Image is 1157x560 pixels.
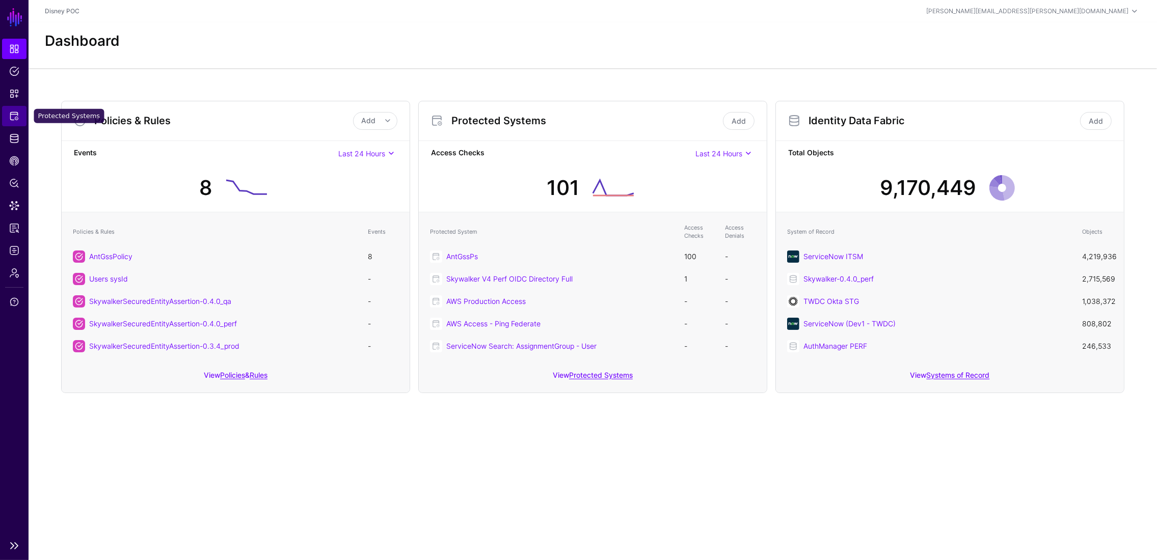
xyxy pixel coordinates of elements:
a: AntGssPs [446,252,478,261]
a: Disney POC [45,7,79,15]
div: 9,170,449 [880,173,976,203]
span: Dashboard [9,44,19,54]
img: svg+xml;base64,PHN2ZyB3aWR0aD0iNjQiIGhlaWdodD0iNjQiIHZpZXdCb3g9IjAgMCA2NCA2NCIgZmlsbD0ibm9uZSIgeG... [787,250,799,263]
td: - [720,245,761,268]
td: 4,219,936 [1077,245,1118,268]
td: 1 [679,268,720,290]
h2: Dashboard [45,33,120,50]
a: SkywalkerSecuredEntityAssertion-0.3.4_prod [89,342,239,350]
img: svg+xml;base64,PHN2ZyB3aWR0aD0iNjQiIGhlaWdodD0iNjQiIHZpZXdCb3g9IjAgMCA2NCA2NCIgZmlsbD0ibm9uZSIgeG... [787,295,799,307]
a: AWS Access - Ping Federate [446,319,541,328]
div: 8 [200,173,213,203]
td: - [720,268,761,290]
div: View [419,363,767,393]
div: [PERSON_NAME][EMAIL_ADDRESS][PERSON_NAME][DOMAIN_NAME] [926,7,1128,16]
span: Policies [9,66,19,76]
a: Admin [2,263,26,283]
td: - [363,268,403,290]
a: Protected Systems [569,371,633,379]
td: 246,533 [1077,335,1118,357]
div: 101 [547,173,580,203]
div: Protected Systems [34,109,104,123]
a: Skywalker-0.4.0_perf [803,274,874,283]
a: Users sysId [89,274,128,283]
th: Events [363,218,403,245]
span: Reports [9,223,19,233]
a: SkywalkerSecuredEntityAssertion-0.4.0_qa [89,297,231,305]
a: CAEP Hub [2,151,26,171]
a: Skywalker V4 Perf OIDC Directory Full [446,274,573,283]
a: Rules [250,371,267,379]
span: CAEP Hub [9,156,19,166]
td: - [363,335,403,357]
div: View & [62,363,410,393]
td: - [363,290,403,313]
a: Data Lens [2,195,26,216]
th: Protected System [425,218,679,245]
span: Data Lens [9,201,19,211]
a: Identity Data Fabric [2,128,26,149]
h3: Identity Data Fabric [809,115,1078,127]
a: Reports [2,218,26,238]
th: Access Checks [679,218,720,245]
th: Objects [1077,218,1118,245]
h3: Policies & Rules [94,115,353,127]
span: Snippets [9,89,19,99]
a: SGNL [6,6,23,29]
td: - [720,313,761,335]
th: Access Denials [720,218,761,245]
a: Snippets [2,83,26,104]
span: Protected Systems [9,111,19,121]
a: ServiceNow ITSM [803,252,863,261]
strong: Total Objects [788,147,1112,160]
td: - [720,335,761,357]
a: Add [1080,112,1112,130]
a: AWS Production Access [446,297,526,305]
a: Policies [220,371,245,379]
span: Admin [9,268,19,278]
td: - [679,335,720,357]
strong: Access Checks [431,147,695,160]
a: Policy Lens [2,173,26,193]
a: Policies [2,61,26,81]
td: - [679,290,720,313]
td: 100 [679,245,720,268]
td: - [679,313,720,335]
a: SkywalkerSecuredEntityAssertion-0.4.0_perf [89,319,237,328]
a: Dashboard [2,39,26,59]
a: AuthManager PERF [803,342,867,350]
span: Policy Lens [9,178,19,188]
td: 2,715,569 [1077,268,1118,290]
span: Last 24 Hours [695,149,742,158]
img: svg+xml;base64,PHN2ZyB3aWR0aD0iNjQiIGhlaWdodD0iNjQiIHZpZXdCb3g9IjAgMCA2NCA2NCIgZmlsbD0ibm9uZSIgeG... [787,318,799,330]
th: System of Record [782,218,1077,245]
strong: Events [74,147,338,160]
td: - [720,290,761,313]
span: Logs [9,245,19,256]
td: 1,038,372 [1077,290,1118,313]
td: 808,802 [1077,313,1118,335]
a: Protected Systems [2,106,26,126]
td: 8 [363,245,403,268]
span: Last 24 Hours [338,149,385,158]
span: Add [361,116,375,125]
a: TWDC Okta STG [803,297,859,305]
a: ServiceNow Search: AssignmentGroup - User [446,342,597,350]
a: Systems of Record [927,371,990,379]
a: Logs [2,240,26,261]
a: Add [723,112,755,130]
div: View [776,363,1124,393]
h3: Protected Systems [451,115,721,127]
th: Policies & Rules [68,218,363,245]
a: AntGssPolicy [89,252,132,261]
span: Support [9,297,19,307]
span: Identity Data Fabric [9,133,19,144]
td: - [363,313,403,335]
a: ServiceNow (Dev1 - TWDC) [803,319,896,328]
